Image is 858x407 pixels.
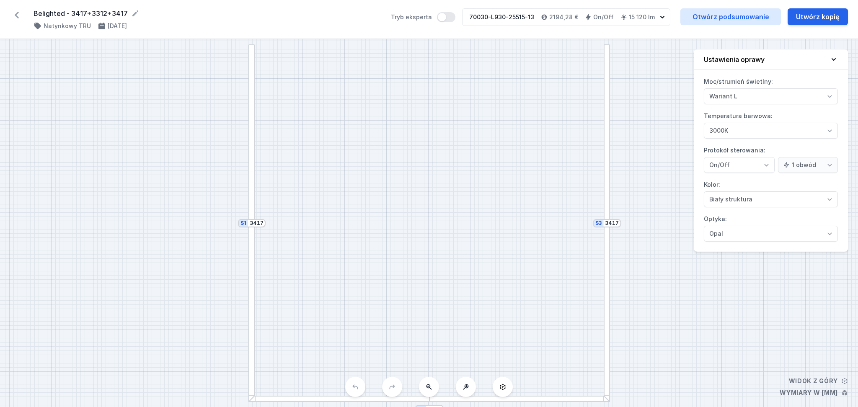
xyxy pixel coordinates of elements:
div: 70030-L930-25515-13 [469,13,534,21]
a: Otwórz podsumowanie [680,8,781,25]
select: Kolor: [704,191,838,207]
label: Protokół sterowania: [704,144,838,173]
select: Temperatura barwowa: [704,123,838,139]
h4: 2194,28 € [549,13,578,21]
form: Belighted - 3417+3312+3417 [34,8,381,18]
label: Tryb eksperta [391,12,455,22]
button: Utwórz kopię [788,8,848,25]
label: Moc/strumień świetlny: [704,75,838,104]
button: 70030-L930-25515-132194,28 €On/Off15 120 lm [462,8,670,26]
label: Temperatura barwowa: [704,109,838,139]
h4: [DATE] [108,22,127,30]
h4: 15 120 lm [629,13,655,21]
select: Moc/strumień świetlny: [704,88,838,104]
select: Optyka: [704,226,838,242]
button: Tryb eksperta [437,12,455,22]
h4: Ustawienia oprawy [704,54,765,64]
button: Ustawienia oprawy [694,49,848,70]
label: Optyka: [704,212,838,242]
h4: Natynkowy TRU [44,22,91,30]
select: Protokół sterowania: [704,157,775,173]
input: Wymiar [mm] [250,220,263,227]
label: Kolor: [704,178,838,207]
input: Wymiar [mm] [605,220,618,227]
button: Edytuj nazwę projektu [131,9,140,18]
h4: On/Off [593,13,614,21]
select: Protokół sterowania: [778,157,838,173]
